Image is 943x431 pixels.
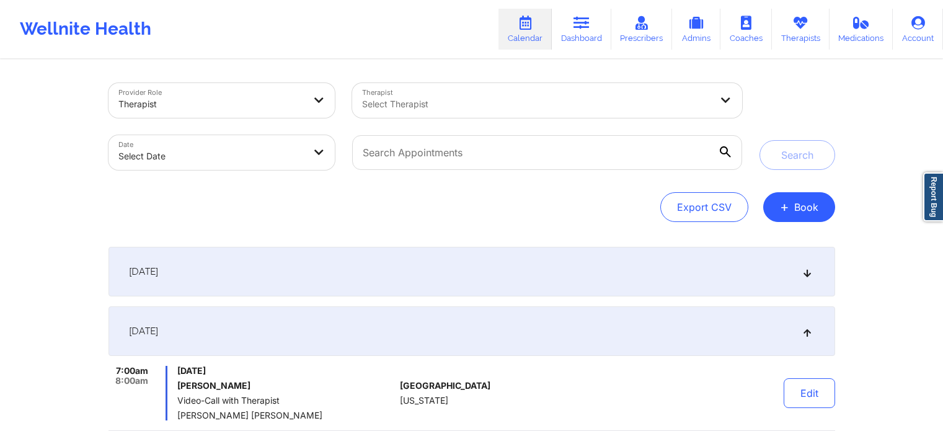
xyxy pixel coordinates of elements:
a: Account [893,9,943,50]
h6: [PERSON_NAME] [177,381,395,391]
span: [DATE] [129,325,158,337]
a: Medications [830,9,893,50]
span: [GEOGRAPHIC_DATA] [400,381,490,391]
a: Dashboard [552,9,611,50]
span: [DATE] [129,265,158,278]
a: Coaches [720,9,772,50]
a: Therapists [772,9,830,50]
div: Select Date [118,143,304,170]
span: [PERSON_NAME] [PERSON_NAME] [177,411,395,420]
span: + [780,203,789,210]
a: Prescribers [611,9,673,50]
a: Calendar [498,9,552,50]
button: +Book [763,192,835,222]
span: Video-Call with Therapist [177,396,395,406]
button: Edit [784,378,835,408]
span: [DATE] [177,366,395,376]
span: 7:00am [116,366,148,376]
span: [US_STATE] [400,396,448,406]
button: Export CSV [660,192,748,222]
button: Search [759,140,835,170]
input: Search Appointments [352,135,742,170]
a: Report Bug [923,172,943,221]
div: Therapist [118,91,304,118]
a: Admins [672,9,720,50]
span: 8:00am [115,376,148,386]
